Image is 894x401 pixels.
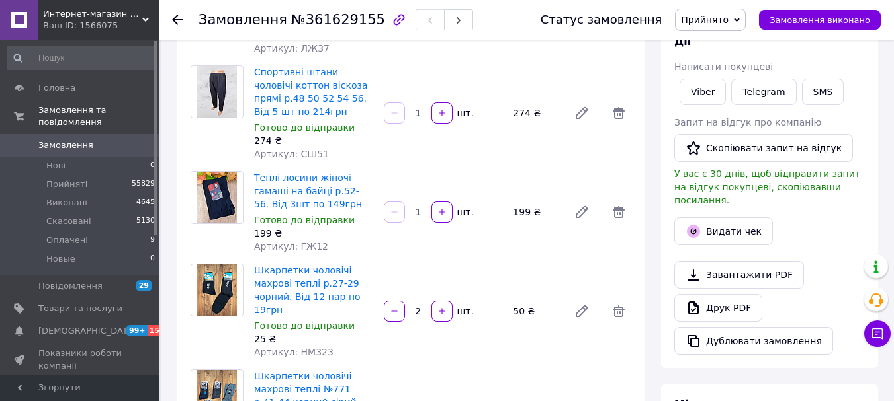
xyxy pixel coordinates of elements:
[172,13,183,26] div: Повернутися назад
[148,325,163,336] span: 15
[605,298,632,324] span: Видалити
[46,215,91,227] span: Скасовані
[674,35,691,48] span: Дії
[136,280,152,291] span: 29
[254,172,362,209] a: Теплі лосини жіночі гамаші на байці р.52-56. Від 3шт по 149грн
[674,294,762,322] a: Друк PDF
[864,320,891,347] button: Чат з покупцем
[674,61,773,72] span: Написати покупцеві
[43,8,142,20] span: Интернет-магазин "Задарма"
[254,30,276,40] span: 98 ₴
[605,199,632,225] span: Видалити
[38,139,93,151] span: Замовлення
[132,178,155,190] span: 55829
[568,100,595,126] a: Редагувати
[508,302,563,320] div: 50 ₴
[568,298,595,324] a: Редагувати
[46,253,75,265] span: Новые
[150,160,155,172] span: 0
[43,20,159,32] div: Ваш ID: 1566075
[568,199,595,225] a: Редагувати
[150,235,155,246] span: 9
[46,160,66,172] span: Нові
[254,347,334,357] span: Артикул: НМ323
[674,168,860,205] span: У вас є 30 днів, щоб відправити запит на відгук покупцеві, скопіювавши посилання.
[254,149,329,159] span: Артикул: СШ51
[7,46,156,70] input: Пошук
[508,104,563,122] div: 274 ₴
[508,203,563,221] div: 199 ₴
[126,325,148,336] span: 99+
[197,172,236,223] img: Теплі лосини жіночі гамаші на байці р.52-56. Від 3шт по 149грн
[605,100,632,126] span: Видалити
[254,215,355,225] span: Готово до відправки
[197,264,236,316] img: Шкарпетки чоловічі махрові теплі р.27-29 чорний. Від 12 пар по 19грн
[38,303,122,314] span: Товари та послуги
[46,197,87,209] span: Виконані
[254,265,361,315] a: Шкарпетки чоловічі махрові теплі р.27-29 чорний. Від 12 пар по 19грн
[46,178,87,190] span: Прийняті
[454,106,475,120] div: шт.
[674,117,821,128] span: Запит на відгук про компанію
[38,347,122,371] span: Показники роботи компанії
[38,82,75,94] span: Головна
[674,327,833,355] button: Дублювати замовлення
[770,15,870,25] span: Замовлення виконано
[254,67,368,117] a: Спортивні штани чоловічі коттон віскоза прямі р.48 50 52 54 56. Від 5 шт по 214грн
[136,197,155,209] span: 4645
[38,280,103,292] span: Повідомлення
[254,320,355,331] span: Готово до відправки
[197,66,236,118] img: Спортивні штани чоловічі коттон віскоза прямі р.48 50 52 54 56. Від 5 шт по 214грн
[454,205,475,219] div: шт.
[680,79,726,105] a: Viber
[254,43,330,54] span: Артикул: ЛЖ37
[674,134,853,162] button: Скопіювати запит на відгук
[254,227,373,240] div: 199 ₴
[254,134,373,147] div: 274 ₴
[150,253,155,265] span: 0
[674,261,804,289] a: Завантажити PDF
[759,10,881,30] button: Замовлення виконано
[199,12,287,28] span: Замовлення
[681,15,729,25] span: Прийнято
[38,104,159,128] span: Замовлення та повідомлення
[46,235,88,246] span: Оплачені
[281,31,304,40] span: 125 ₴
[291,12,385,28] span: №361629155
[454,305,475,318] div: шт.
[254,332,373,346] div: 25 ₴
[38,325,136,337] span: [DEMOGRAPHIC_DATA]
[674,217,773,245] button: Видати чек
[254,122,355,133] span: Готово до відправки
[136,215,155,227] span: 5130
[802,79,844,105] button: SMS
[541,13,662,26] div: Статус замовлення
[254,241,328,252] span: Артикул: ГЖ12
[731,79,796,105] a: Telegram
